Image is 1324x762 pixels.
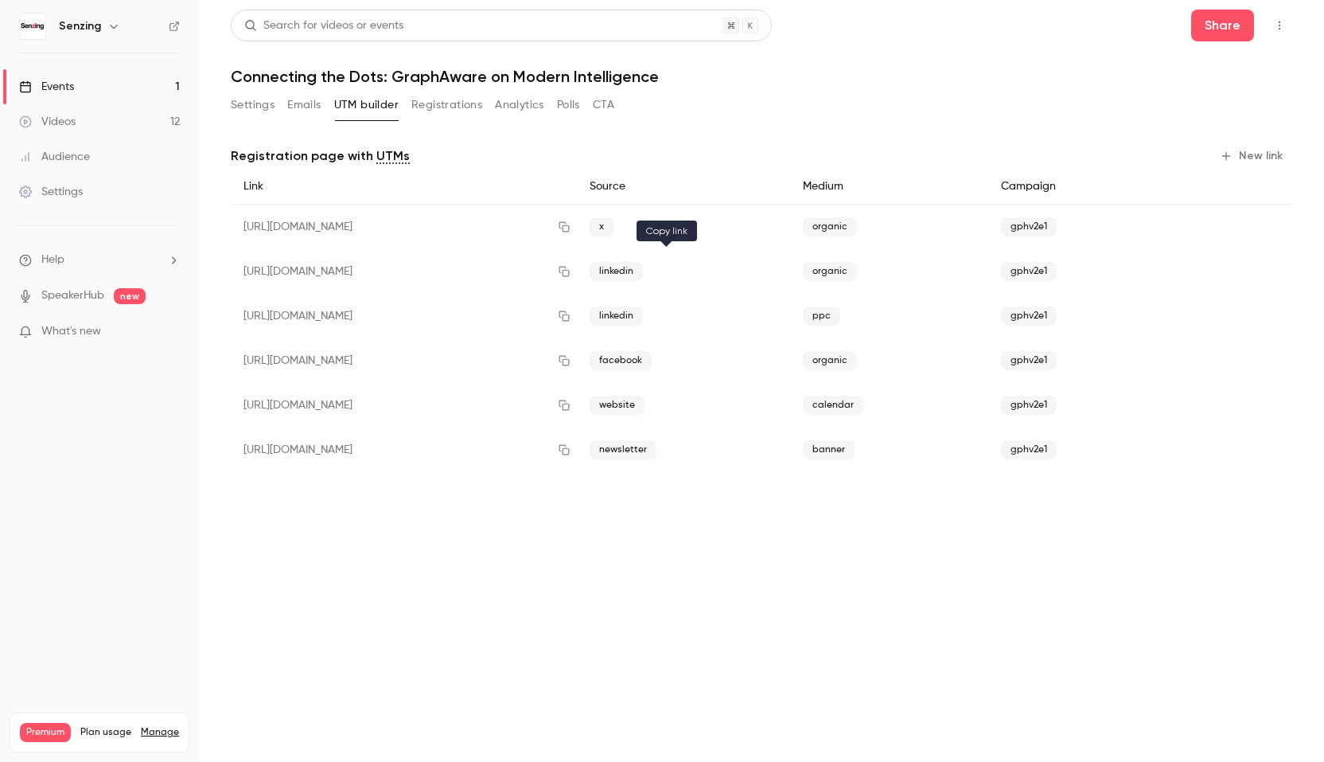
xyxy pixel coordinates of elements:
div: Medium [790,169,988,205]
span: x [590,217,613,236]
div: [URL][DOMAIN_NAME] [231,294,577,338]
div: Campaign [988,169,1175,205]
h6: Senzing [59,18,101,34]
span: linkedin [590,262,643,281]
button: New link [1213,143,1292,169]
div: Source [577,169,789,205]
div: Settings [19,184,83,200]
span: gphv2e1 [1001,440,1057,459]
button: Emails [287,92,321,118]
span: newsletter [590,440,656,459]
button: Share [1191,10,1254,41]
span: ppc [803,307,840,326]
iframe: Noticeable Trigger [161,325,180,339]
button: UTM builder [334,92,399,118]
div: [URL][DOMAIN_NAME] [231,205,577,250]
li: help-dropdown-opener [19,252,180,268]
span: gphv2e1 [1001,262,1057,281]
a: Manage [141,726,179,739]
span: facebook [590,351,652,370]
span: gphv2e1 [1001,217,1057,236]
span: organic [803,262,857,281]
span: gphv2e1 [1001,396,1057,415]
div: Events [19,79,74,95]
h1: Connecting the Dots: GraphAware on Modern Intelligence [231,67,1292,86]
span: What's new [41,323,101,340]
button: Polls [557,92,580,118]
span: linkedin [590,307,643,326]
button: Registrations [411,92,482,118]
div: [URL][DOMAIN_NAME] [231,249,577,294]
div: Search for videos or events [244,18,403,34]
div: Link [231,169,577,205]
span: Plan usage [80,726,131,739]
span: organic [803,217,857,236]
div: [URL][DOMAIN_NAME] [231,428,577,472]
span: gphv2e1 [1001,307,1057,326]
span: Help [41,252,64,268]
span: banner [803,440,855,459]
span: Premium [20,723,71,742]
div: [URL][DOMAIN_NAME] [231,338,577,383]
span: organic [803,351,857,370]
a: UTMs [376,147,410,166]
p: Registration page with [231,147,410,166]
button: Settings [231,92,275,118]
button: CTA [593,92,614,118]
span: gphv2e1 [1001,351,1057,370]
span: new [114,288,146,304]
div: [URL][DOMAIN_NAME] [231,383,577,428]
div: Videos [19,114,76,130]
a: SpeakerHub [41,287,104,304]
button: Analytics [495,92,544,118]
div: Audience [19,149,90,165]
span: website [590,396,644,415]
img: Senzing [20,14,45,39]
span: calendar [803,396,863,415]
